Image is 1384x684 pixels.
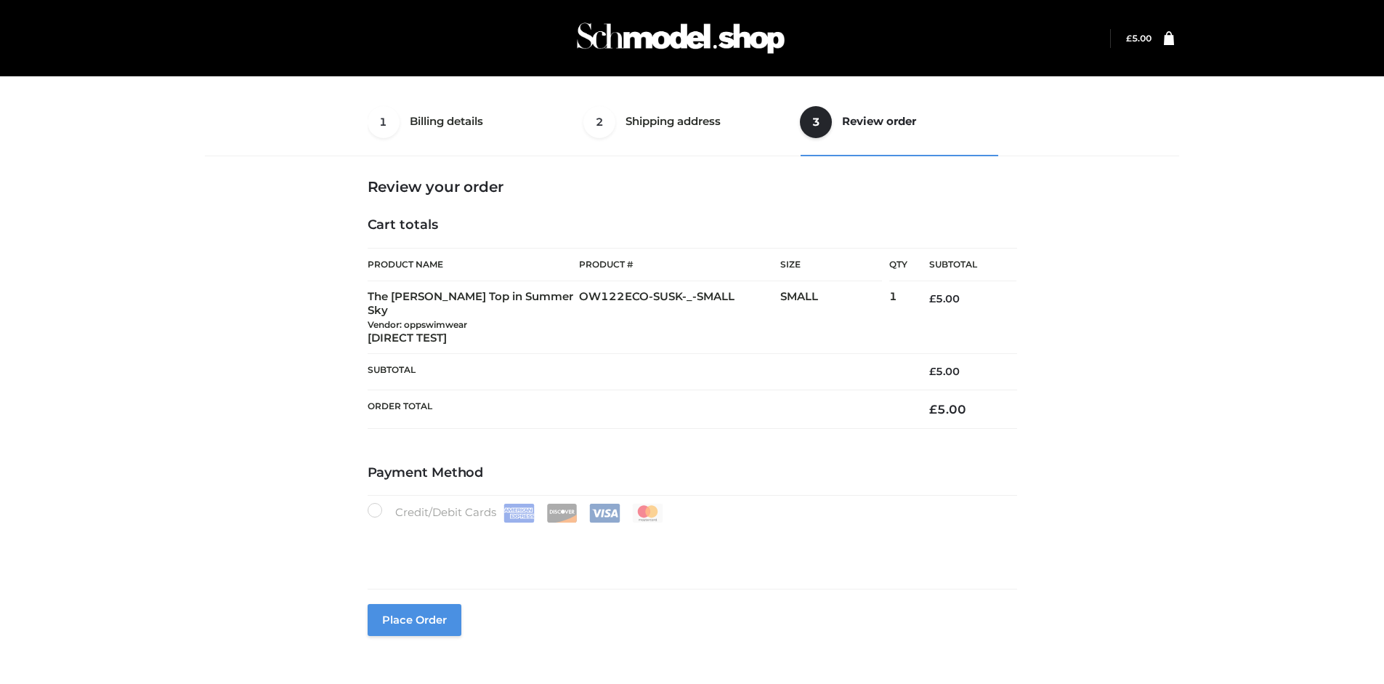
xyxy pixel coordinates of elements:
th: Subtotal [907,249,1016,281]
iframe: Secure payment input frame [365,520,1014,573]
td: OW122ECO-SUSK-_-SMALL [579,281,780,354]
th: Product Name [368,248,580,281]
a: £5.00 [1126,33,1152,44]
img: Visa [589,504,620,523]
bdi: 5.00 [1126,33,1152,44]
img: Discover [546,504,578,523]
span: £ [929,402,937,417]
h3: Review your order [368,178,1017,196]
img: Mastercard [632,504,663,523]
h4: Payment Method [368,465,1017,481]
span: £ [929,365,936,378]
img: Amex [503,504,535,523]
small: Vendor: oppswimwear [368,319,467,330]
th: Order Total [368,390,908,428]
bdi: 5.00 [929,365,960,378]
td: SMALL [780,281,889,354]
h4: Cart totals [368,217,1017,233]
bdi: 5.00 [929,402,966,417]
th: Subtotal [368,354,908,390]
button: Place order [368,604,461,636]
th: Product # [579,248,780,281]
td: 1 [889,281,907,354]
th: Size [780,249,882,281]
img: Schmodel Admin 964 [572,9,790,67]
span: £ [1126,33,1132,44]
label: Credit/Debit Cards [368,503,665,523]
td: The [PERSON_NAME] Top in Summer Sky [DIRECT TEST] [368,281,580,354]
th: Qty [889,248,907,281]
bdi: 5.00 [929,292,960,305]
span: £ [929,292,936,305]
